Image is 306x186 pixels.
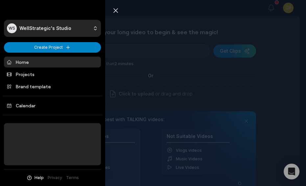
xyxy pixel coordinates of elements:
[4,100,101,111] a: Calendar
[284,164,299,179] div: Open Intercom Messenger
[66,175,79,181] a: Terms
[4,42,101,53] button: Create Project
[7,23,17,33] div: WS
[26,175,44,181] button: Help
[4,57,101,67] a: Home
[4,81,101,92] a: Brand template
[35,175,44,181] span: Help
[48,175,62,181] a: Privacy
[4,69,101,80] a: Projects
[19,25,71,31] p: WellStrategic's Studio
